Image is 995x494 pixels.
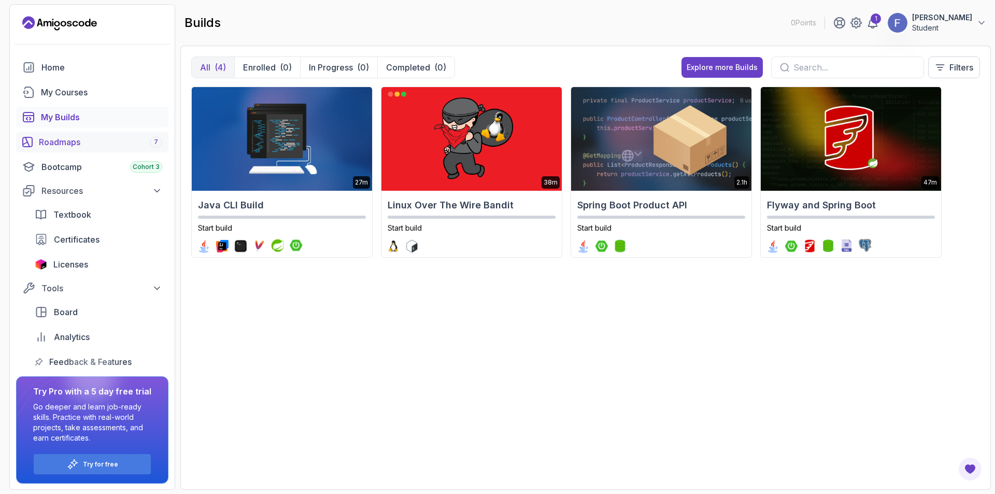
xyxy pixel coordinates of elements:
p: 27m [355,178,368,187]
h2: builds [184,15,221,31]
h2: Java CLI Build [198,198,366,213]
span: Textbook [53,208,91,221]
button: Open Feedback Button [958,457,983,482]
a: courses [16,82,168,103]
p: Filters [949,61,973,74]
img: jetbrains icon [35,259,47,270]
img: sql logo [841,239,853,252]
a: Landing page [22,15,97,32]
a: home [16,57,168,78]
a: analytics [29,327,168,347]
a: Flyway and Spring Boot card47mFlyway and Spring BootStart buildjava logospring-boot logoflyway lo... [760,87,942,258]
button: Resources [16,181,168,200]
p: 38m [544,178,558,187]
img: flyway logo [804,240,816,252]
button: Try for free [33,454,151,475]
a: textbook [29,204,168,225]
a: board [29,302,168,322]
span: Start build [577,223,612,232]
input: Search... [793,61,915,74]
h2: Spring Boot Product API [577,198,745,213]
h2: Linux Over The Wire Bandit [388,198,556,213]
span: Board [54,306,78,318]
button: Tools [16,279,168,298]
a: Spring Boot Product API card2.1hSpring Boot Product APIStart buildjava logospring-boot logospring... [571,87,752,258]
a: feedback [29,351,168,372]
img: spring-boot logo [290,239,302,251]
span: Feedback & Features [49,356,132,368]
p: All [200,61,210,74]
button: Enrolled(0) [234,57,300,78]
button: All(4) [192,57,234,78]
span: Certificates [54,233,99,246]
img: Spring Boot Product API card [571,87,751,191]
img: spring-boot logo [595,240,608,252]
img: bash logo [406,240,418,252]
div: (4) [215,61,226,74]
img: java logo [577,240,589,252]
button: Completed(0) [377,57,454,78]
div: Home [41,61,162,74]
p: [PERSON_NAME] [912,12,972,23]
div: My Builds [41,111,162,123]
div: Explore more Builds [687,62,758,73]
div: Resources [41,185,162,197]
div: (0) [280,61,292,74]
a: bootcamp [16,157,168,177]
div: Tools [41,282,162,294]
a: Try for free [83,460,118,469]
img: Flyway and Spring Boot card [761,87,941,191]
a: Java CLI Build card27mJava CLI BuildStart buildjava logointellij logoterminal logomaven logosprin... [191,87,373,258]
h2: Flyway and Spring Boot [767,198,935,213]
img: postgres logo [859,239,871,251]
img: java logo [197,240,210,252]
a: licenses [29,254,168,275]
span: Start build [388,223,422,232]
span: Analytics [54,331,90,343]
div: Roadmaps [39,136,162,148]
p: Completed [386,61,430,74]
img: linux logo [387,240,400,252]
img: Java CLI Build card [192,87,372,191]
button: In Progress(0) [300,57,377,78]
a: Linux Over The Wire Bandit card38mLinux Over The Wire BanditStart buildlinux logobash logo [381,87,562,258]
button: user profile image[PERSON_NAME]Student [887,12,987,33]
a: roadmaps [16,132,168,152]
img: spring-boot logo [785,240,798,252]
span: Start build [198,223,232,232]
div: (0) [434,61,446,74]
p: Student [912,23,972,33]
img: user profile image [888,13,907,33]
img: Linux Over The Wire Bandit card [381,87,562,191]
div: My Courses [41,86,162,98]
img: maven logo [253,239,265,252]
p: 47m [923,178,937,187]
a: 1 [866,17,879,29]
img: java logo [766,240,779,252]
button: Filters [928,57,980,78]
p: 2.1h [736,178,747,187]
img: terminal logo [235,240,247,252]
a: certificates [29,229,168,250]
img: intellij logo [216,240,229,252]
div: Bootcamp [41,161,162,173]
a: builds [16,107,168,128]
p: Go deeper and learn job-ready skills. Practice with real-world projects, take assessments, and ea... [33,402,151,443]
button: Explore more Builds [681,57,763,78]
p: In Progress [309,61,353,74]
img: spring-data-jpa logo [614,240,627,252]
span: 7 [154,138,158,146]
img: spring-data-jpa logo [822,239,834,252]
p: 0 Points [791,18,816,28]
span: Cohort 3 [133,163,160,171]
img: spring logo [272,239,284,252]
span: Licenses [53,258,88,271]
div: (0) [357,61,369,74]
p: Enrolled [243,61,276,74]
span: Start build [767,223,801,232]
div: 1 [871,13,881,24]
